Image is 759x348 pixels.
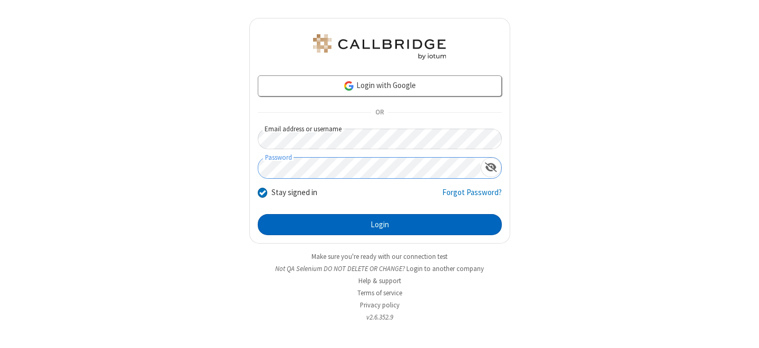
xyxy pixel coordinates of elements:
[258,129,502,149] input: Email address or username
[371,105,388,120] span: OR
[271,187,317,199] label: Stay signed in
[343,80,355,92] img: google-icon.png
[358,276,401,285] a: Help & support
[311,34,448,60] img: QA Selenium DO NOT DELETE OR CHANGE
[258,158,481,178] input: Password
[258,214,502,235] button: Login
[360,301,400,310] a: Privacy policy
[249,312,510,322] li: v2.6.352.9
[357,288,402,297] a: Terms of service
[442,187,502,207] a: Forgot Password?
[312,252,447,261] a: Make sure you're ready with our connection test
[481,158,501,177] div: Show password
[258,75,502,96] a: Login with Google
[406,264,484,274] button: Login to another company
[249,264,510,274] li: Not QA Selenium DO NOT DELETE OR CHANGE?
